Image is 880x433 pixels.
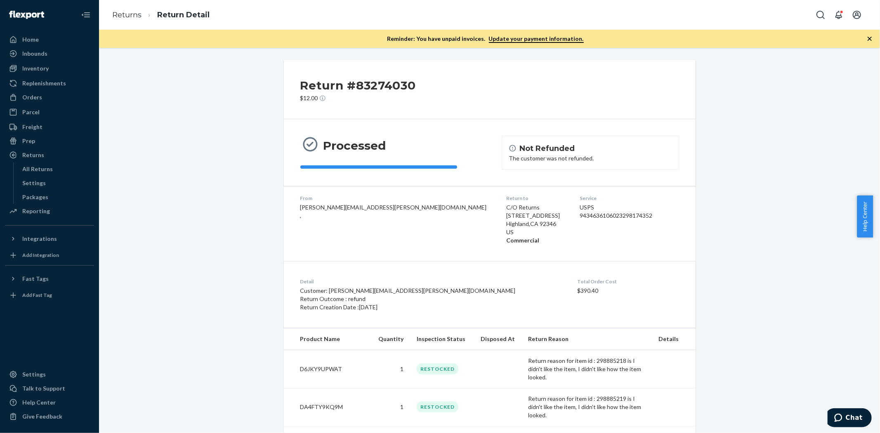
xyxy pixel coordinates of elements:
[300,77,416,94] h2: Return #83274030
[23,193,49,201] div: Packages
[828,408,872,429] iframe: Opens a widget where you can chat to one of our agents
[417,363,458,374] div: RESTOCKED
[830,7,847,23] button: Open notifications
[9,11,44,19] img: Flexport logo
[474,328,521,350] th: Disposed At
[22,35,39,44] div: Home
[22,123,42,131] div: Freight
[372,350,410,388] td: 1
[528,395,646,419] p: Return reason for item id : 298885219 is I didn't like the item, I didn't like how the item looked.
[507,195,567,202] dt: Return to
[19,191,94,204] a: Packages
[528,357,646,381] p: Return reason for item id : 298885218 is I didn't like the item, I didn't like how the item looked.
[857,195,873,238] button: Help Center
[580,195,659,202] dt: Service
[323,138,386,153] h3: Processed
[507,220,567,228] p: Highland , CA 92346
[22,49,47,58] div: Inbounds
[300,94,416,102] p: $12.00
[300,195,493,202] dt: From
[284,328,372,350] th: Product Name
[5,47,94,60] a: Inbounds
[509,154,672,162] div: The customer was not refunded.
[387,35,584,43] p: Reminder: You have unpaid invoices.
[300,204,487,219] span: [PERSON_NAME][EMAIL_ADDRESS][PERSON_NAME][DOMAIN_NAME] ,
[5,205,94,218] a: Reporting
[22,93,42,101] div: Orders
[5,382,94,395] button: Talk to Support
[22,79,66,87] div: Replenishments
[106,3,216,27] ol: breadcrumbs
[520,143,575,154] h4: Not Refunded
[22,292,52,299] div: Add Fast Tag
[580,212,659,220] div: 9434636106023298174352
[5,77,94,90] a: Replenishments
[507,203,567,212] p: C/O Returns
[78,7,94,23] button: Close Navigation
[22,207,50,215] div: Reporting
[22,137,35,145] div: Prep
[22,398,56,407] div: Help Center
[22,64,49,73] div: Inventory
[19,176,94,190] a: Settings
[22,275,49,283] div: Fast Tags
[300,295,578,303] p: Return Outcome : refund
[19,162,94,176] a: All Returns
[5,148,94,162] a: Returns
[849,7,865,23] button: Open account menu
[22,151,44,159] div: Returns
[652,328,695,350] th: Details
[112,10,142,19] a: Returns
[22,370,46,379] div: Settings
[410,328,474,350] th: Inspection Status
[300,278,578,285] dt: Detail
[300,287,578,295] p: Customer: [PERSON_NAME][EMAIL_ADDRESS][PERSON_NAME][DOMAIN_NAME]
[578,278,679,311] div: $390.40
[22,235,57,243] div: Integrations
[5,410,94,423] button: Give Feedback
[417,401,458,412] div: RESTOCKED
[5,106,94,119] a: Parcel
[372,328,410,350] th: Quantity
[578,278,679,285] dt: Total Order Cost
[157,10,210,19] a: Return Detail
[5,134,94,148] a: Prep
[5,91,94,104] a: Orders
[507,228,567,236] p: US
[5,62,94,75] a: Inventory
[372,388,410,426] td: 1
[300,403,365,411] p: DA4FTY9KQ9M
[5,249,94,262] a: Add Integration
[23,165,53,173] div: All Returns
[812,7,829,23] button: Open Search Box
[489,35,584,43] a: Update your payment information.
[5,289,94,302] a: Add Fast Tag
[5,232,94,245] button: Integrations
[300,303,578,311] p: Return Creation Date : [DATE]
[507,237,540,244] strong: Commercial
[521,328,652,350] th: Return Reason
[5,120,94,134] a: Freight
[580,204,595,211] span: USPS
[22,384,65,393] div: Talk to Support
[22,412,62,421] div: Give Feedback
[22,252,59,259] div: Add Integration
[507,212,567,220] p: [STREET_ADDRESS]
[5,33,94,46] a: Home
[5,396,94,409] a: Help Center
[22,108,40,116] div: Parcel
[5,368,94,381] a: Settings
[23,179,46,187] div: Settings
[300,365,365,373] p: D6JKY9UPWAT
[5,272,94,285] button: Fast Tags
